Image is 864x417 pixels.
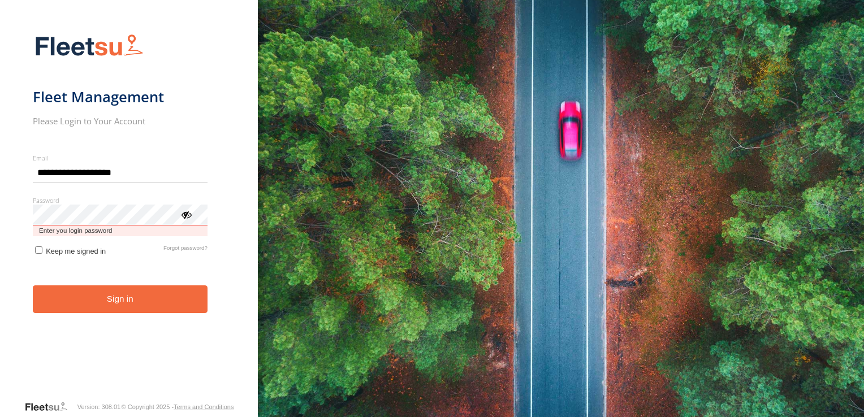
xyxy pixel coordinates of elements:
[77,403,120,410] div: Version: 308.01
[122,403,234,410] div: © Copyright 2025 -
[33,32,146,60] img: Fleetsu
[35,246,42,254] input: Keep me signed in
[33,225,208,236] span: Enter you login password
[33,88,208,106] h1: Fleet Management
[24,401,76,412] a: Visit our Website
[33,285,208,313] button: Sign in
[174,403,234,410] a: Terms and Conditions
[33,196,208,205] label: Password
[46,247,106,255] span: Keep me signed in
[33,27,226,400] form: main
[33,115,208,127] h2: Please Login to Your Account
[180,208,192,220] div: ViewPassword
[33,154,208,162] label: Email
[163,245,208,255] a: Forgot password?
